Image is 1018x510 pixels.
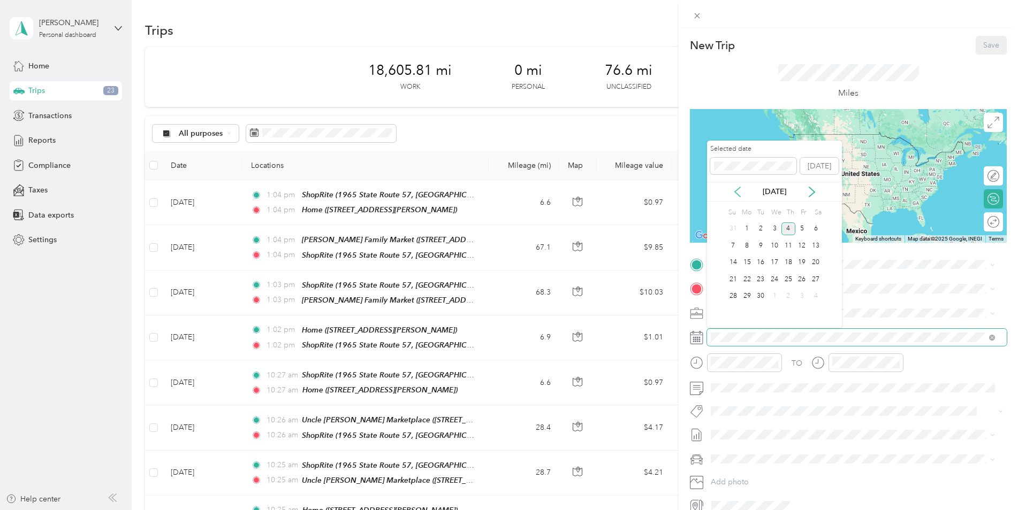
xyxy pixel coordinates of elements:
div: 9 [754,239,768,252]
button: Add photo [707,475,1007,490]
div: 6 [809,222,823,236]
div: 2 [781,290,795,303]
div: 1 [740,222,754,236]
div: 1 [768,290,781,303]
div: 26 [795,273,809,286]
div: Th [785,205,795,220]
a: Open this area in Google Maps (opens a new window) [693,229,728,243]
iframe: Everlance-gr Chat Button Frame [958,450,1018,510]
button: Keyboard shortcuts [855,235,901,243]
div: 20 [809,256,823,269]
div: Tu [755,205,765,220]
div: 18 [781,256,795,269]
div: 31 [726,222,740,236]
div: 16 [754,256,768,269]
img: Google [693,229,728,243]
div: Su [726,205,736,220]
div: 30 [754,290,768,303]
p: Miles [838,87,859,100]
div: 21 [726,273,740,286]
label: Selected date [710,144,796,154]
div: 8 [740,239,754,252]
div: 13 [809,239,823,252]
div: 5 [795,222,809,236]
div: We [769,205,781,220]
div: 22 [740,273,754,286]
div: 12 [795,239,809,252]
div: 3 [768,222,781,236]
div: Sa [812,205,823,220]
div: 17 [768,256,781,269]
div: 4 [781,222,795,236]
div: 25 [781,273,795,286]
div: TO [792,358,802,369]
div: Mo [740,205,752,220]
div: 24 [768,273,781,286]
div: 15 [740,256,754,269]
div: 4 [809,290,823,303]
div: 3 [795,290,809,303]
span: Map data ©2025 Google, INEGI [908,236,982,242]
div: 7 [726,239,740,252]
p: New Trip [690,38,735,53]
div: 28 [726,290,740,303]
div: 27 [809,273,823,286]
p: [DATE] [752,186,797,197]
div: 19 [795,256,809,269]
div: 10 [768,239,781,252]
div: 2 [754,222,768,236]
div: 29 [740,290,754,303]
div: Fr [799,205,809,220]
div: 11 [781,239,795,252]
button: [DATE] [800,158,839,175]
div: 23 [754,273,768,286]
div: 14 [726,256,740,269]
